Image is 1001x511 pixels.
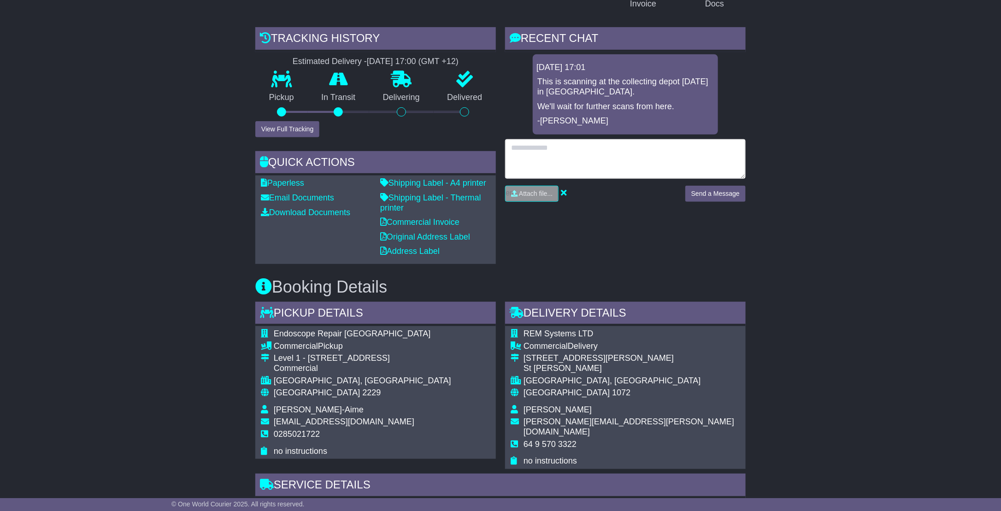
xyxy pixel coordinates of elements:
div: [DATE] 17:01 [536,63,714,73]
button: Send a Message [685,186,746,202]
span: [PERSON_NAME][EMAIL_ADDRESS][PERSON_NAME][DOMAIN_NAME] [524,417,734,436]
span: 2229 [362,388,381,397]
p: This is scanning at the collecting depot [DATE] in [GEOGRAPHIC_DATA]. [537,77,713,97]
span: no instructions [274,446,327,456]
p: Delivering [369,93,434,103]
a: Address Label [380,247,440,256]
p: Delivered [434,93,496,103]
span: [EMAIL_ADDRESS][DOMAIN_NAME] [274,417,414,426]
div: Estimated Delivery - [255,57,496,67]
p: We'll wait for further scans from here. [537,102,713,112]
a: Paperless [261,178,304,188]
div: St [PERSON_NAME] [524,364,740,374]
div: Quick Actions [255,151,496,176]
h3: Booking Details [255,278,746,296]
a: Original Address Label [380,232,470,241]
span: 1072 [612,388,630,397]
div: Service Details [255,474,746,499]
span: [GEOGRAPHIC_DATA] [524,388,610,397]
p: Pickup [255,93,308,103]
div: [STREET_ADDRESS][PERSON_NAME] [524,353,740,364]
div: [DATE] 17:00 (GMT +12) [367,57,459,67]
button: View Full Tracking [255,121,319,137]
span: 64 9 570 3322 [524,440,577,449]
a: Commercial Invoice [380,217,459,227]
div: Delivery Details [505,302,746,327]
span: Endoscope Repair [GEOGRAPHIC_DATA] [274,329,430,338]
a: Download Documents [261,208,350,217]
span: 0285021722 [274,429,320,439]
a: Email Documents [261,193,334,202]
div: Tracking history [255,27,496,52]
div: [GEOGRAPHIC_DATA], [GEOGRAPHIC_DATA] [274,376,451,386]
div: Delivery [524,341,740,352]
span: Commercial [524,341,568,351]
a: Shipping Label - A4 printer [380,178,486,188]
span: [PERSON_NAME]-Aime [274,405,364,414]
div: Level 1 - [STREET_ADDRESS] [274,353,451,364]
span: [PERSON_NAME] [524,405,592,414]
div: Commercial [274,364,451,374]
div: Pickup Details [255,302,496,327]
span: © One World Courier 2025. All rights reserved. [171,500,305,508]
a: Shipping Label - Thermal printer [380,193,481,212]
div: Pickup [274,341,451,352]
p: -[PERSON_NAME] [537,116,713,126]
span: no instructions [524,456,577,465]
span: REM Systems LTD [524,329,594,338]
span: Commercial [274,341,318,351]
span: [GEOGRAPHIC_DATA] [274,388,360,397]
div: RECENT CHAT [505,27,746,52]
div: [GEOGRAPHIC_DATA], [GEOGRAPHIC_DATA] [524,376,740,386]
p: In Transit [308,93,370,103]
